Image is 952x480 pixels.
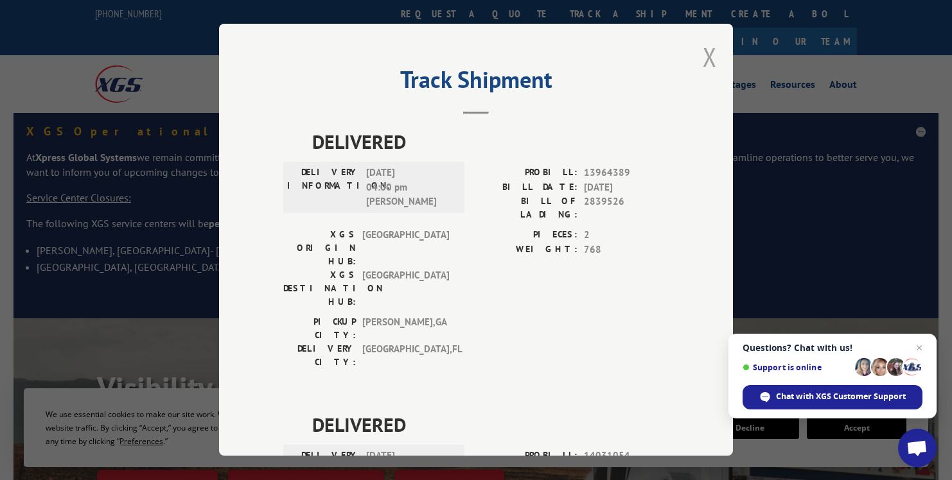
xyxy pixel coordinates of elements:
span: 2 [584,228,669,243]
label: XGS ORIGIN HUB: [283,228,356,268]
label: BILL DATE: [476,180,577,195]
span: Chat with XGS Customer Support [776,391,906,402]
span: 14031054 [584,449,669,463]
span: 768 [584,243,669,257]
span: 2839526 [584,194,669,221]
button: Close modal [703,40,717,74]
label: PIECES: [476,228,577,243]
span: 13964389 [584,166,669,180]
h2: Track Shipment [283,71,669,95]
span: Questions? Chat with us! [743,343,922,353]
label: PROBILL: [476,449,577,463]
span: Chat with XGS Customer Support [743,385,922,409]
label: PICKUP CITY: [283,315,356,342]
label: DELIVERY CITY: [283,342,356,369]
a: Open chat [898,429,937,467]
span: [DATE] [584,180,669,195]
span: [GEOGRAPHIC_DATA] , FL [362,342,449,369]
span: [GEOGRAPHIC_DATA] [362,268,449,309]
span: [DATE] 04:00 pm [PERSON_NAME] [366,166,453,209]
span: Support is online [743,363,851,372]
span: DELIVERED [312,410,669,439]
label: XGS DESTINATION HUB: [283,268,356,309]
span: [GEOGRAPHIC_DATA] [362,228,449,268]
span: [PERSON_NAME] , GA [362,315,449,342]
label: PROBILL: [476,166,577,180]
label: BILL OF LADING: [476,194,577,221]
label: WEIGHT: [476,243,577,257]
span: DELIVERED [312,127,669,156]
label: DELIVERY INFORMATION: [287,166,360,209]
